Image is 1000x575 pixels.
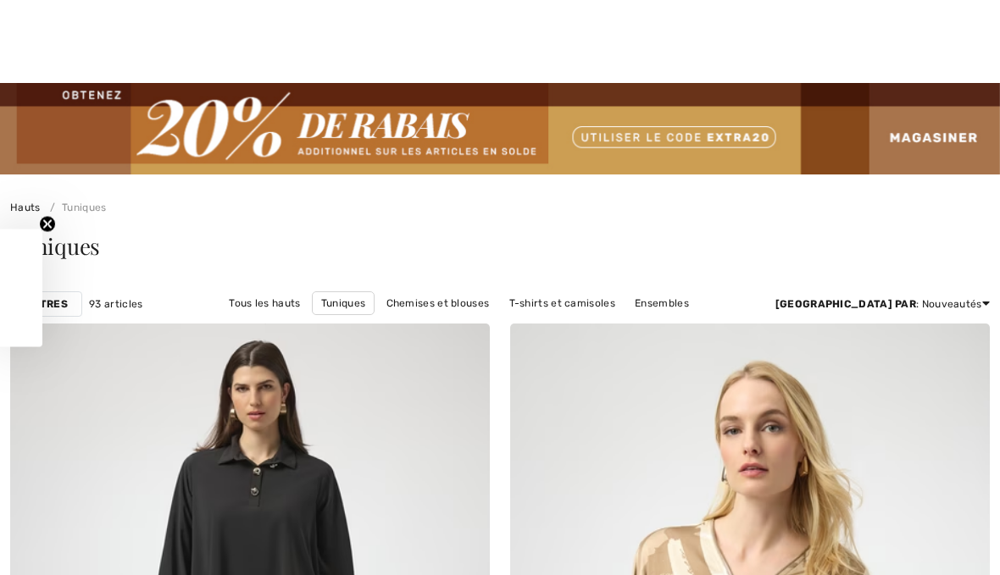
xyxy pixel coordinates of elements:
[775,298,916,310] strong: [GEOGRAPHIC_DATA] par
[312,291,375,315] a: Tuniques
[775,296,990,312] div: : Nouveautés
[464,315,539,337] a: Hauts noirs
[542,315,677,337] a: Hauts [PERSON_NAME]
[25,296,68,312] strong: Filtres
[10,231,100,261] span: Tuniques
[501,292,624,314] a: T-shirts et camisoles
[626,292,697,314] a: Ensembles
[39,215,56,232] button: Close teaser
[43,202,107,213] a: Tuniques
[378,292,498,314] a: Chemises et blouses
[379,315,462,337] a: Hauts blancs
[10,202,41,213] a: Hauts
[89,296,142,312] span: 93 articles
[220,292,308,314] a: Tous les hauts
[242,315,376,337] a: [PERSON_NAME] Hauts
